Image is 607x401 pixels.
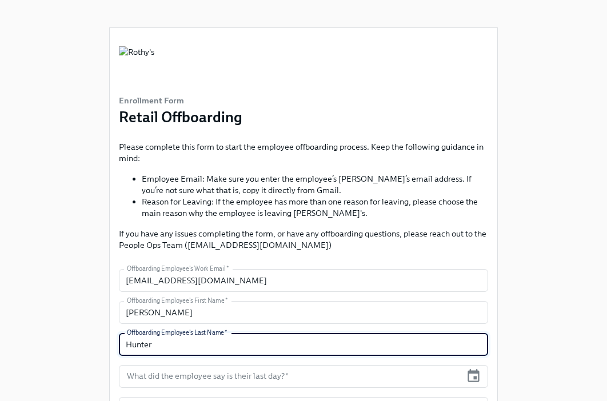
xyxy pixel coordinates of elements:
[119,94,242,107] h6: Enrollment Form
[142,173,488,196] li: Employee Email: Make sure you enter the employee’s [PERSON_NAME]’s email address. If you’re not s...
[119,107,242,127] h3: Retail Offboarding
[119,141,488,164] p: Please complete this form to start the employee offboarding process. Keep the following guidance ...
[119,46,154,81] img: Rothy's
[119,365,461,388] input: MM/DD/YYYY
[142,196,488,219] li: Reason for Leaving: If the employee has more than one reason for leaving, please choose the main ...
[119,228,488,251] p: If you have any issues completing the form, or have any offboarding questions, please reach out t...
